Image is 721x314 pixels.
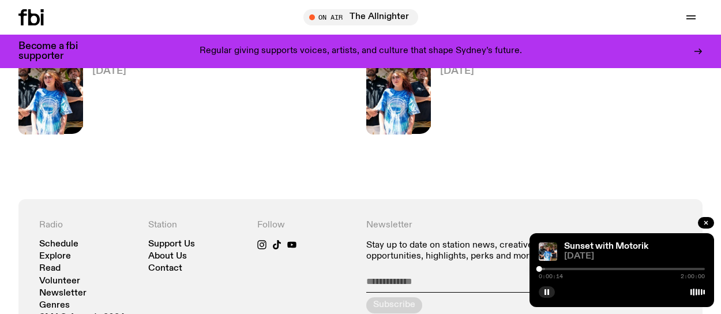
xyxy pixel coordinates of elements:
a: Genres [39,301,70,310]
h4: Radio [39,220,137,231]
span: 2:00:00 [681,274,705,279]
a: Support Us [148,240,195,249]
button: Subscribe [366,297,422,313]
h4: Follow [257,220,355,231]
span: 0:00:14 [539,274,563,279]
span: [DATE] [440,66,536,76]
a: Sunset with Motorik[DATE] [431,54,536,134]
a: Read [39,264,61,273]
a: Contact [148,264,182,273]
h4: Station [148,220,246,231]
span: [DATE] [564,252,705,261]
img: Andrew, Reenie, and Pat stand in a row, smiling at the camera, in dappled light with a vine leafe... [539,242,557,261]
a: Newsletter [39,289,87,298]
a: Volunteer [39,277,80,286]
h3: Become a fbi supporter [18,42,92,61]
a: About Us [148,252,187,261]
a: Schedule [39,240,78,249]
span: [DATE] [92,66,188,76]
p: Regular giving supports voices, artists, and culture that shape Sydney’s future. [200,46,522,57]
img: Andrew, Reenie, and Pat stand in a row, smiling at the camera, in dappled light with a vine leafe... [366,48,431,134]
button: On AirThe Allnighter [303,9,418,25]
a: Sunset with Motorik [564,242,648,251]
h4: Newsletter [366,220,573,231]
p: Stay up to date on station news, creative opportunities, highlights, perks and more. [366,240,573,262]
a: Explore [39,252,71,261]
img: Andrew, Reenie, and Pat stand in a row, smiling at the camera, in dappled light with a vine leafe... [18,48,83,134]
a: Sunset with Motorik[DATE] [83,54,188,134]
